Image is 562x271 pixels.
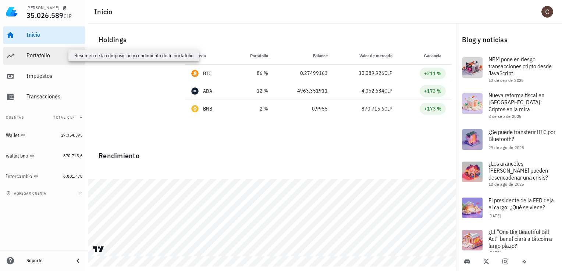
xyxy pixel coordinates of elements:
th: Valor de mercado [334,47,398,65]
span: 35.026.589 [26,10,64,20]
a: Portafolio [3,47,85,65]
div: Portafolio [26,52,82,59]
div: 0,27499163 [280,69,328,77]
div: BNB [203,105,213,112]
span: 4.052.634 [362,87,384,94]
div: 86 % [238,69,268,77]
span: ¿El “One Big Beautiful Bill Act” beneficiará a Bitcoin a largo plazo? [488,228,552,249]
div: ADA [203,87,213,95]
span: 27.354.395 [61,132,82,138]
span: Total CLP [53,115,75,120]
span: 29 de ago de 2025 [488,145,524,150]
span: CLP [384,105,392,112]
a: ¿Los aranceles [PERSON_NAME] pueden desencadenar una crisis? 18 de ago de 2025 [456,156,562,192]
img: LedgiFi [6,6,18,18]
div: avatar [541,6,553,18]
a: wallet bnb 870.715,6 [3,147,85,165]
div: BNB-icon [191,105,199,112]
div: Rendimiento [93,144,452,162]
a: El presidente de la FED deja el cargo: ¿Qué se viene? [DATE] [456,192,562,224]
a: NPM pone en riesgo transacciones cripto desde JavaScript 10 de sep de 2025 [456,51,562,87]
a: ¿Se puede transferir BTC por Bluetooth? 29 de ago de 2025 [456,123,562,156]
div: ADA-icon [191,87,199,95]
span: 18 de ago de 2025 [488,181,524,187]
div: 0,9955 [280,105,328,113]
a: Wallet 27.354.395 [3,126,85,144]
div: Impuestos [26,72,82,79]
span: 8 de sep de 2025 [488,113,521,119]
a: ¿El “One Big Beautiful Bill Act” beneficiará a Bitcoin a largo plazo? [DATE] [456,224,562,260]
span: NPM pone en riesgo transacciones cripto desde JavaScript [488,55,552,77]
div: wallet bnb [6,153,28,159]
div: Blog y noticias [456,28,562,51]
div: Wallet [6,132,19,138]
span: CLP [384,87,392,94]
div: BTC-icon [191,70,199,77]
a: Transacciones [3,88,85,106]
span: El presidente de la FED deja el cargo: ¿Qué se viene? [488,196,554,211]
div: Transacciones [26,93,82,100]
span: CLP [64,13,72,19]
a: Charting by TradingView [92,246,105,253]
div: Holdings [93,28,452,51]
a: Impuestos [3,68,85,85]
div: 12 % [238,87,268,95]
div: Inicio [26,31,82,38]
span: 870.715,6 [362,105,384,112]
div: +173 % [424,105,441,112]
h1: Inicio [94,6,115,18]
div: Soporte [26,258,68,264]
span: 6.801.478 [63,173,82,179]
span: Nueva reforma fiscal en [GEOGRAPHIC_DATA]: Criptos en la mira [488,91,544,113]
div: Intercambio [6,173,32,180]
span: 10 de sep de 2025 [488,77,524,83]
span: ¿Se puede transferir BTC por Bluetooth? [488,128,555,142]
div: 2 % [238,105,268,113]
span: ¿Los aranceles [PERSON_NAME] pueden desencadenar una crisis? [488,160,548,181]
a: Inicio [3,26,85,44]
a: Nueva reforma fiscal en [GEOGRAPHIC_DATA]: Criptos en la mira 8 de sep de 2025 [456,87,562,123]
button: CuentasTotal CLP [3,109,85,126]
div: BTC [203,70,212,77]
span: CLP [384,70,392,76]
span: [DATE] [488,213,501,218]
span: 30.089.926 [359,70,384,76]
th: Moneda [185,47,232,65]
div: [PERSON_NAME] [26,5,59,11]
span: agregar cuenta [8,191,46,196]
th: Portafolio [232,47,274,65]
div: +173 % [424,87,441,95]
th: Balance [274,47,334,65]
a: Intercambio 6.801.478 [3,167,85,185]
div: +211 % [424,70,441,77]
span: Ganancia [424,53,446,58]
div: 4963,351911 [280,87,328,95]
button: agregar cuenta [4,189,50,197]
span: 870.715,6 [63,153,82,158]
